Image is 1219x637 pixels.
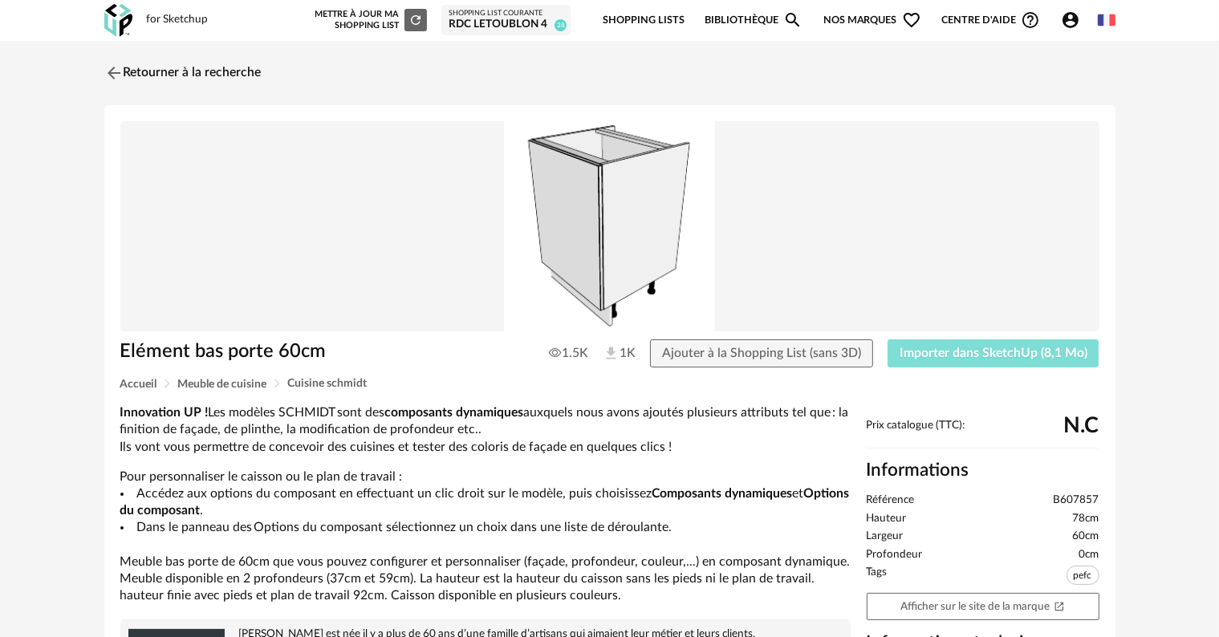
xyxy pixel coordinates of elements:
span: 1K [603,345,620,363]
a: Retourner à la recherche [104,55,262,91]
a: BibliothèqueMagnify icon [705,2,803,39]
span: Centre d'aideHelp Circle Outline icon [941,10,1040,30]
span: Heart Outline icon [902,10,921,30]
span: Hauteur [867,512,907,526]
span: 78cm [1073,512,1099,526]
img: fr [1098,11,1115,29]
span: Profondeur [867,548,923,562]
li: Accédez aux options du composant en effectuant un clic droit sur le modèle, puis choisissez et . [120,485,851,520]
div: Prix catalogue (TTC): [867,419,1099,448]
span: 1.5K [549,345,588,361]
span: Cuisine schmidt [288,378,368,389]
a: Shopping List courante RDC LETOUBLON 4 28 [449,9,563,32]
b: Composants dynamiques [652,487,792,500]
span: Open In New icon [1054,600,1065,611]
span: Account Circle icon [1061,10,1080,30]
h2: Informations [867,459,1099,482]
span: Nos marques [823,2,921,39]
span: 60cm [1073,529,1099,544]
a: Shopping Lists [603,2,685,39]
span: Ajouter à la Shopping List (sans 3D) [662,347,861,359]
span: Importer dans SketchUp (8,1 Mo) [900,347,1087,359]
p: Les modèles SCHMIDT sont des auxquels nous avons ajoutés plusieurs attributs tel que : la finitio... [120,404,851,456]
div: Pour personnaliser le caisson ou le plan de travail : Meuble bas porte de 60cm que vous pouvez co... [120,404,851,605]
li: Dans le panneau des Options du composant sélectionnez un choix dans une liste de déroulante. [120,519,851,536]
button: Ajouter à la Shopping List (sans 3D) [650,339,873,368]
img: svg+xml;base64,PHN2ZyB3aWR0aD0iMjQiIGhlaWdodD0iMjQiIHZpZXdCb3g9IjAgMCAyNCAyNCIgZmlsbD0ibm9uZSIgeG... [104,63,124,83]
span: B607857 [1054,493,1099,508]
span: Référence [867,493,915,508]
a: Afficher sur le site de la marqueOpen In New icon [867,593,1099,621]
button: Importer dans SketchUp (8,1 Mo) [888,339,1099,368]
b: Innovation UP ! [120,406,209,419]
img: Téléchargements [603,345,620,362]
div: RDC LETOUBLON 4 [449,18,563,32]
span: Accueil [120,379,157,390]
div: Shopping List courante [449,9,563,18]
span: 0cm [1079,548,1099,562]
span: Largeur [867,529,904,544]
b: composants dynamiques [385,406,524,419]
span: Tags [867,566,888,589]
div: Mettre à jour ma Shopping List [311,9,427,31]
h1: Elément bas porte 60cm [120,339,519,364]
div: for Sketchup [147,13,209,27]
span: 28 [555,19,567,31]
span: Refresh icon [408,15,423,24]
img: OXP [104,4,132,37]
span: Help Circle Outline icon [1021,10,1040,30]
span: Magnify icon [783,10,803,30]
img: Product pack shot [120,121,1099,331]
span: Account Circle icon [1061,10,1087,30]
span: N.C [1064,420,1099,432]
span: pefc [1067,566,1099,585]
div: Breadcrumb [120,378,1099,390]
span: Meuble de cuisine [178,379,267,390]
